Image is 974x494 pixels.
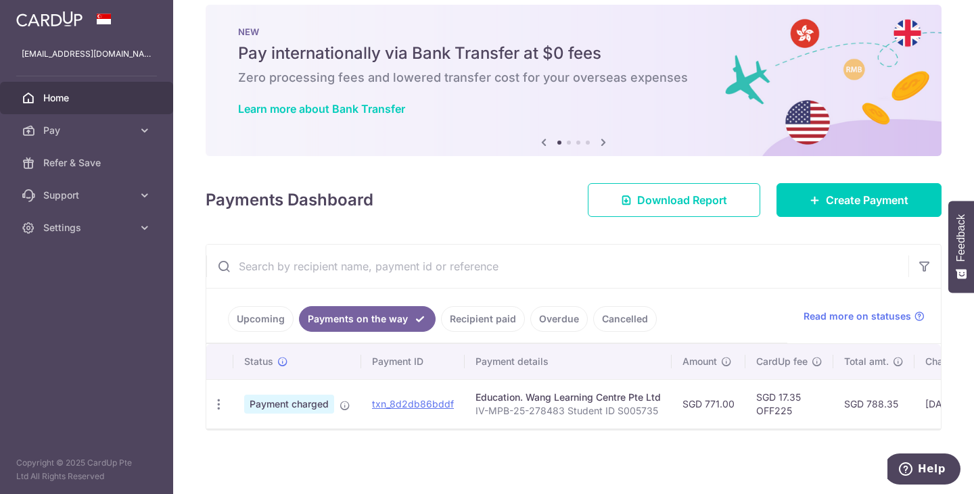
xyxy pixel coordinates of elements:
p: IV-MPB-25-278483 Student ID S005735 [476,404,661,418]
a: Overdue [530,306,588,332]
iframe: Opens a widget where you can find more information [887,453,960,487]
span: Total amt. [844,355,889,368]
th: Payment details [465,344,672,379]
a: txn_8d2db86bddf [372,398,454,410]
a: Upcoming [228,306,294,332]
h6: Zero processing fees and lowered transfer cost for your overseas expenses [238,70,909,86]
span: CardUp fee [756,355,808,368]
span: Support [43,189,133,202]
a: Cancelled [593,306,657,332]
a: Create Payment [776,183,942,217]
span: Read more on statuses [804,310,911,323]
span: Settings [43,221,133,234]
span: Create Payment [826,192,908,208]
h5: Pay internationally via Bank Transfer at $0 fees [238,43,909,64]
span: Pay [43,124,133,137]
h4: Payments Dashboard [206,188,373,212]
span: Amount [682,355,717,368]
input: Search by recipient name, payment id or reference [206,245,908,288]
a: Learn more about Bank Transfer [238,102,405,116]
span: Download Report [637,192,727,208]
div: Education. Wang Learning Centre Pte Ltd [476,391,661,404]
td: SGD 788.35 [833,379,914,428]
span: Home [43,91,133,105]
button: Feedback - Show survey [948,201,974,293]
a: Recipient paid [441,306,525,332]
th: Payment ID [361,344,465,379]
a: Read more on statuses [804,310,925,323]
a: Payments on the way [299,306,436,332]
span: Payment charged [244,395,334,414]
a: Download Report [588,183,760,217]
img: CardUp [16,11,83,27]
td: SGD 17.35 OFF225 [745,379,833,428]
span: Refer & Save [43,156,133,170]
span: Feedback [955,214,967,262]
p: NEW [238,26,909,37]
span: Status [244,355,273,368]
td: SGD 771.00 [672,379,745,428]
p: [EMAIL_ADDRESS][DOMAIN_NAME] [22,47,152,61]
img: Bank transfer banner [206,5,942,156]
